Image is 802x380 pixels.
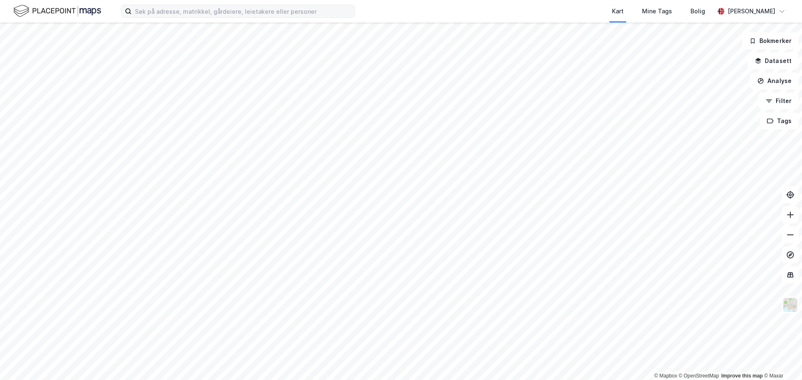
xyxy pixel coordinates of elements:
div: Mine Tags [642,6,672,16]
input: Søk på adresse, matrikkel, gårdeiere, leietakere eller personer [132,5,355,18]
div: Kart [612,6,624,16]
iframe: Chat Widget [760,340,802,380]
div: Kontrollprogram for chat [760,340,802,380]
button: Analyse [750,73,799,89]
img: logo.f888ab2527a4732fd821a326f86c7f29.svg [13,4,101,18]
a: OpenStreetMap [679,373,719,379]
img: Z [782,297,798,313]
div: [PERSON_NAME] [728,6,775,16]
a: Mapbox [654,373,677,379]
button: Filter [759,93,799,109]
a: Improve this map [721,373,763,379]
div: Bolig [690,6,705,16]
button: Datasett [748,53,799,69]
button: Bokmerker [742,33,799,49]
button: Tags [760,113,799,129]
